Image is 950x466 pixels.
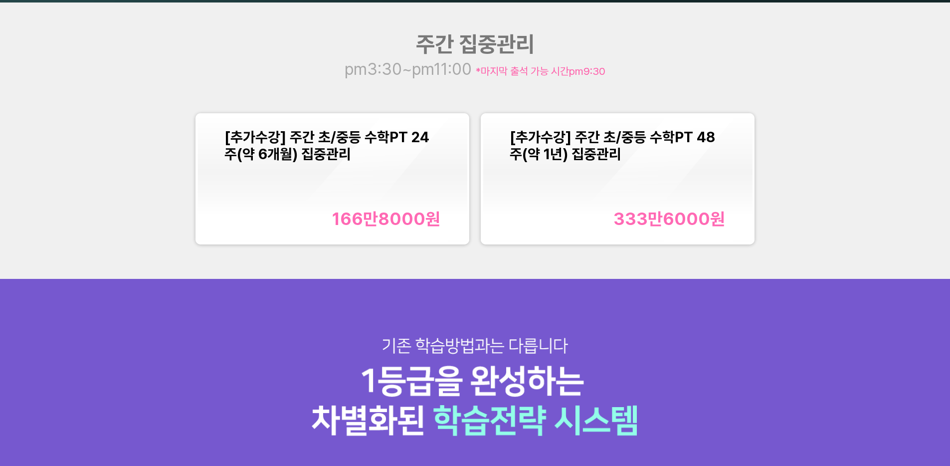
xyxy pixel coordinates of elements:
div: 166만8000 원 [332,209,440,229]
span: 주간 집중관리 [416,31,535,57]
span: [추가수강] 주간 초/중등 수학PT 24주(약 6개월) 집중관리 [224,129,429,163]
span: *마지막 출석 가능 시간 pm9:30 [476,65,605,77]
span: pm3:30~pm11:00 [345,59,476,79]
div: 333만6000 원 [613,209,725,229]
span: [추가수강] 주간 초/중등 수학PT 48주(약 1년) 집중관리 [510,129,715,163]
